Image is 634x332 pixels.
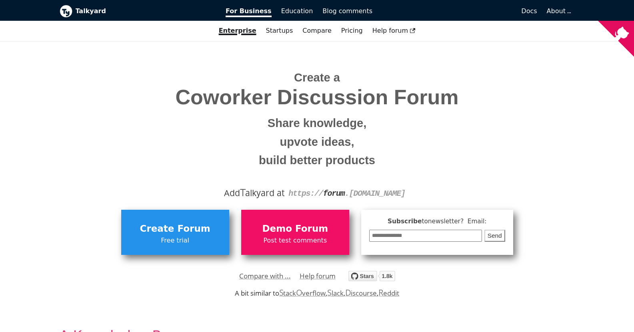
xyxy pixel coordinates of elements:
span: For Business [226,7,272,17]
small: build better products [66,151,569,170]
span: Coworker Discussion Forum [66,86,569,109]
a: StackOverflow [279,288,326,298]
span: to newsletter ? Email: [422,218,486,225]
a: Slack [327,288,343,298]
span: Create a [294,71,340,84]
span: S [327,287,332,298]
span: Blog comments [322,7,372,15]
span: D [345,287,351,298]
span: T [240,185,246,199]
small: Share knowledge, [66,114,569,133]
a: Help forum [368,24,420,38]
b: Talkyard [76,6,215,16]
a: Discourse [345,288,377,298]
span: Docs [521,7,537,15]
a: Demo ForumPost test comments [241,210,349,254]
a: Compare [302,27,332,34]
span: Education [281,7,313,15]
span: R [378,287,384,298]
a: Compare with ... [239,270,291,282]
a: Star debiki/talkyard on GitHub [348,272,395,284]
a: Education [276,4,318,18]
a: Docs [377,4,542,18]
span: O [296,287,302,298]
a: Startups [261,24,298,38]
a: Reddit [378,288,399,298]
span: Post test comments [245,235,345,246]
a: Talkyard logoTalkyard [60,5,215,18]
img: talkyard.svg [348,271,395,281]
img: Talkyard logo [60,5,72,18]
span: Create Forum [125,221,225,237]
a: Help forum [300,270,336,282]
a: For Business [221,4,276,18]
span: Help forum [372,27,416,34]
a: Create ForumFree trial [121,210,229,254]
span: Subscribe [369,217,505,227]
span: Free trial [125,235,225,246]
strong: forum [323,189,345,198]
code: https:// . [DOMAIN_NAME] [288,189,405,198]
button: Send [484,230,505,242]
small: upvote ideas, [66,133,569,151]
span: Demo Forum [245,221,345,237]
a: Pricing [336,24,368,38]
a: Enterprise [214,24,261,38]
div: Add alkyard at [66,186,569,200]
span: S [279,287,284,298]
a: Blog comments [318,4,377,18]
a: About [547,7,570,15]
